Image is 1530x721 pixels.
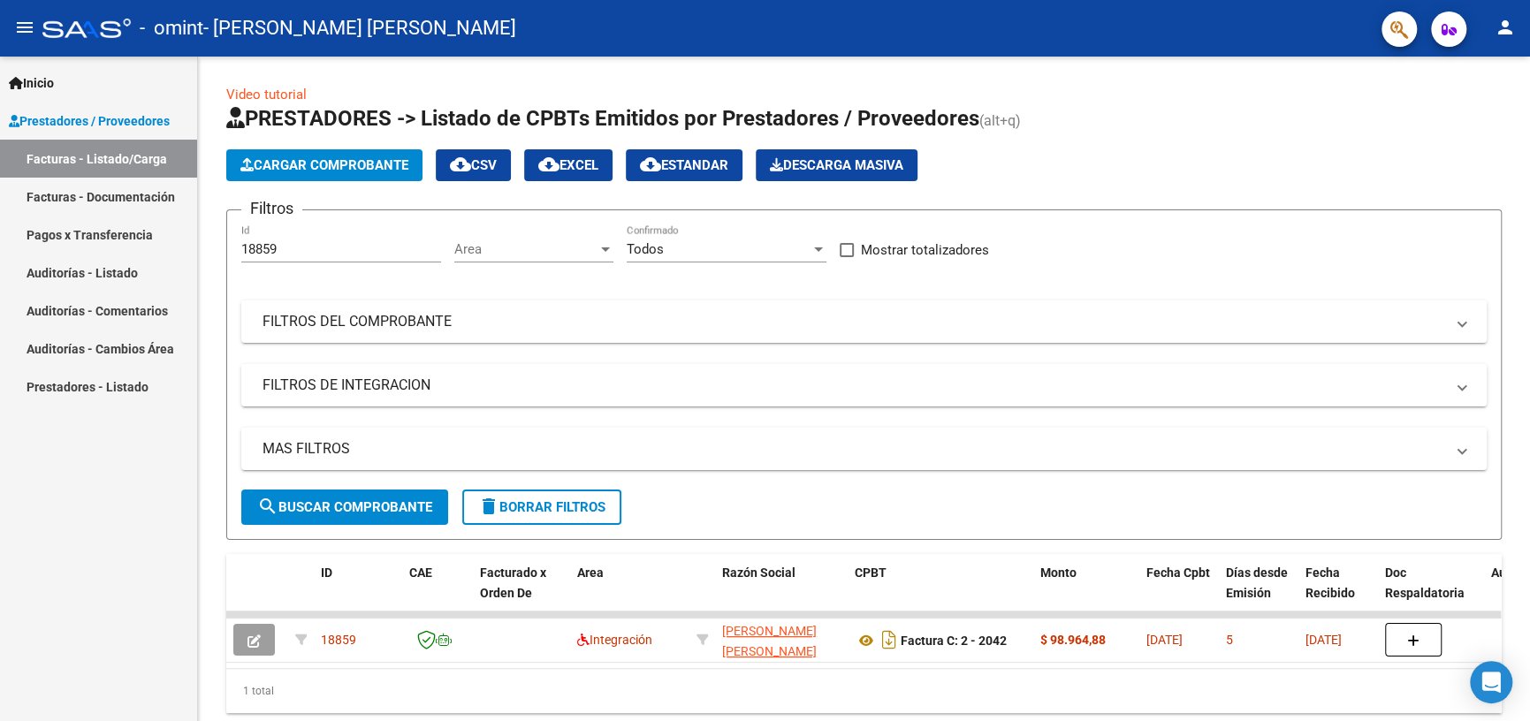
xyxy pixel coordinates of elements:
[538,157,598,173] span: EXCEL
[722,624,817,658] span: [PERSON_NAME] [PERSON_NAME]
[538,154,559,175] mat-icon: cloud_download
[409,565,432,580] span: CAE
[756,149,917,181] button: Descarga Masiva
[226,669,1502,713] div: 1 total
[9,111,170,131] span: Prestadores / Proveedores
[1298,554,1378,632] datatable-header-cell: Fecha Recibido
[263,439,1444,459] mat-panel-title: MAS FILTROS
[756,149,917,181] app-download-masive: Descarga masiva de comprobantes (adjuntos)
[314,554,402,632] datatable-header-cell: ID
[855,565,887,580] span: CPBT
[1146,565,1210,580] span: Fecha Cpbt
[478,496,499,517] mat-icon: delete
[241,300,1487,343] mat-expansion-panel-header: FILTROS DEL COMPROBANTE
[1139,554,1219,632] datatable-header-cell: Fecha Cpbt
[263,312,1444,331] mat-panel-title: FILTROS DEL COMPROBANTE
[627,241,664,257] span: Todos
[848,554,1033,632] datatable-header-cell: CPBT
[770,157,903,173] span: Descarga Masiva
[480,565,546,600] span: Facturado x Orden De
[1305,565,1355,600] span: Fecha Recibido
[226,149,422,181] button: Cargar Comprobante
[240,157,408,173] span: Cargar Comprobante
[478,499,605,515] span: Borrar Filtros
[203,9,516,48] span: - [PERSON_NAME] [PERSON_NAME]
[321,565,332,580] span: ID
[321,633,356,647] span: 18859
[462,490,621,525] button: Borrar Filtros
[524,149,613,181] button: EXCEL
[9,73,54,93] span: Inicio
[454,241,598,257] span: Area
[640,157,728,173] span: Estandar
[257,496,278,517] mat-icon: search
[577,565,604,580] span: Area
[1033,554,1139,632] datatable-header-cell: Monto
[722,565,795,580] span: Razón Social
[861,239,989,261] span: Mostrar totalizadores
[1146,633,1183,647] span: [DATE]
[450,154,471,175] mat-icon: cloud_download
[257,499,432,515] span: Buscar Comprobante
[878,626,901,654] i: Descargar documento
[473,554,570,632] datatable-header-cell: Facturado x Orden De
[1385,565,1465,600] span: Doc Respaldatoria
[1305,633,1342,647] span: [DATE]
[715,554,848,632] datatable-header-cell: Razón Social
[1495,17,1516,38] mat-icon: person
[241,428,1487,470] mat-expansion-panel-header: MAS FILTROS
[722,621,841,658] div: 23169368384
[1040,565,1077,580] span: Monto
[263,376,1444,395] mat-panel-title: FILTROS DE INTEGRACION
[1226,565,1288,600] span: Días desde Emisión
[14,17,35,38] mat-icon: menu
[226,87,307,102] a: Video tutorial
[226,106,979,131] span: PRESTADORES -> Listado de CPBTs Emitidos por Prestadores / Proveedores
[1040,633,1106,647] strong: $ 98.964,88
[1470,661,1512,703] div: Open Intercom Messenger
[901,634,1007,648] strong: Factura C: 2 - 2042
[570,554,689,632] datatable-header-cell: Area
[1219,554,1298,632] datatable-header-cell: Días desde Emisión
[1226,633,1233,647] span: 5
[140,9,203,48] span: - omint
[979,112,1021,129] span: (alt+q)
[640,154,661,175] mat-icon: cloud_download
[402,554,473,632] datatable-header-cell: CAE
[626,149,742,181] button: Estandar
[436,149,511,181] button: CSV
[450,157,497,173] span: CSV
[241,364,1487,406] mat-expansion-panel-header: FILTROS DE INTEGRACION
[1378,554,1484,632] datatable-header-cell: Doc Respaldatoria
[577,633,652,647] span: Integración
[241,196,302,221] h3: Filtros
[241,490,448,525] button: Buscar Comprobante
